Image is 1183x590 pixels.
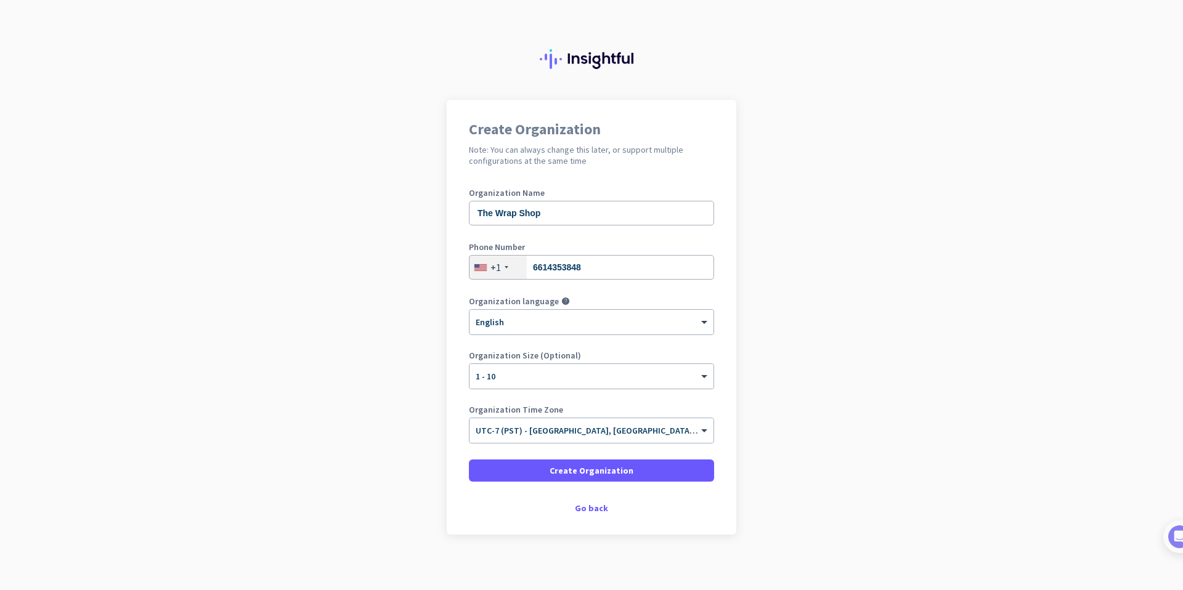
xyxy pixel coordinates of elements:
[469,122,714,137] h1: Create Organization
[469,144,714,166] h2: Note: You can always change this later, or support multiple configurations at the same time
[469,188,714,197] label: Organization Name
[469,459,714,482] button: Create Organization
[561,297,570,305] i: help
[469,255,714,280] input: 201-555-0123
[490,261,501,273] div: +1
[469,405,714,414] label: Organization Time Zone
[469,201,714,225] input: What is the name of your organization?
[469,243,714,251] label: Phone Number
[469,297,559,305] label: Organization language
[469,504,714,512] div: Go back
[469,351,714,360] label: Organization Size (Optional)
[550,464,633,477] span: Create Organization
[540,49,643,69] img: Insightful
